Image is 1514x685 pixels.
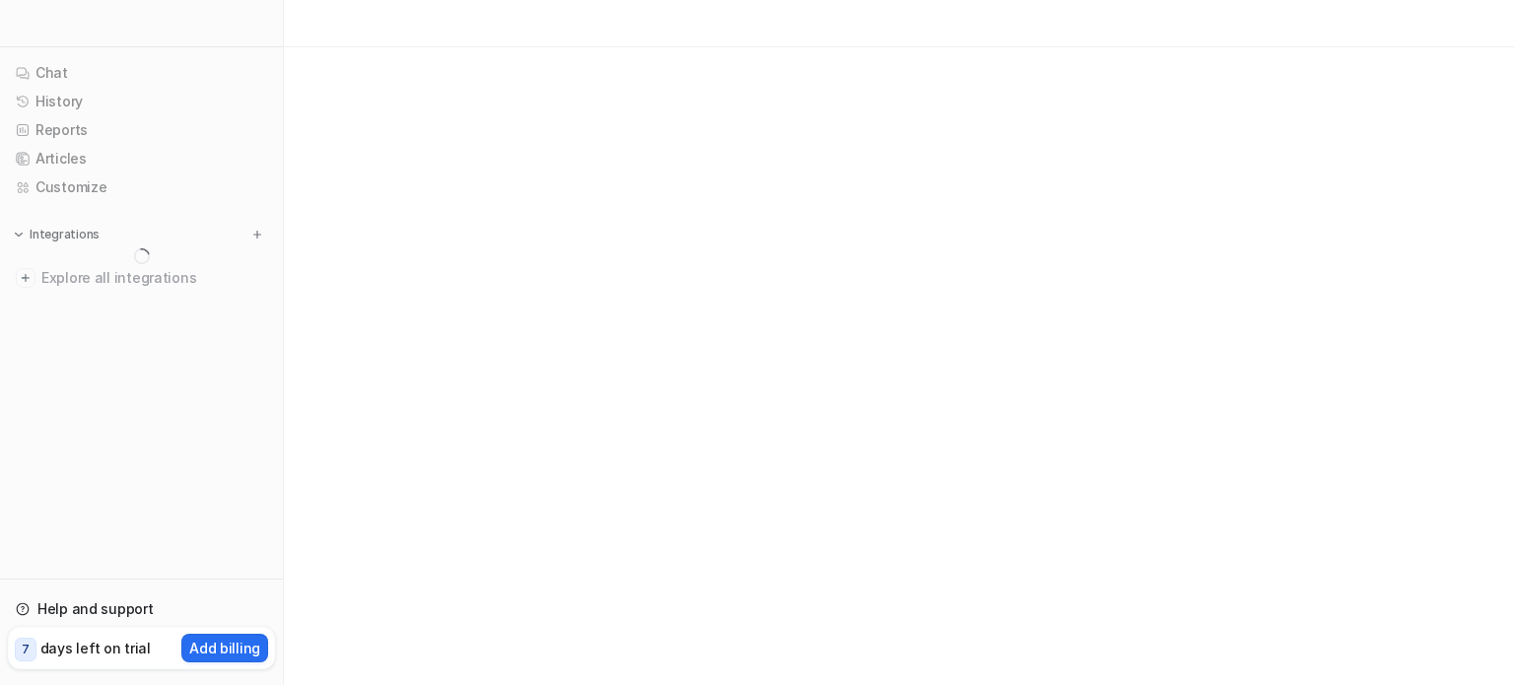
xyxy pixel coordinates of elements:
p: Integrations [30,227,100,242]
img: explore all integrations [16,268,35,288]
a: Help and support [8,595,275,623]
button: Add billing [181,634,268,662]
img: expand menu [12,228,26,241]
p: 7 [22,641,30,658]
p: Add billing [189,638,260,658]
img: menu_add.svg [250,228,264,241]
a: Reports [8,116,275,144]
a: Articles [8,145,275,172]
span: Explore all integrations [41,262,267,294]
a: Chat [8,59,275,87]
p: days left on trial [40,638,151,658]
a: Explore all integrations [8,264,275,292]
a: History [8,88,275,115]
a: Customize [8,173,275,201]
button: Integrations [8,225,105,244]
